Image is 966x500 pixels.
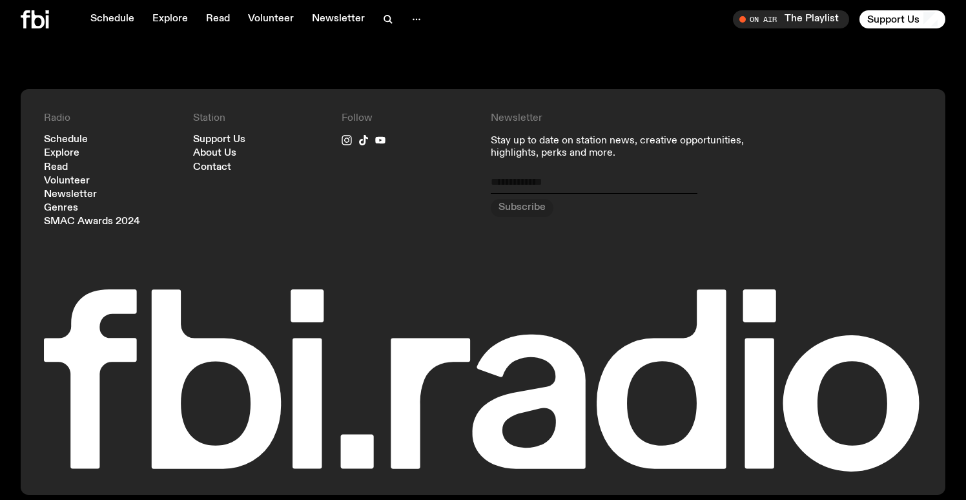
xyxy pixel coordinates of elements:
[193,112,327,125] h4: Station
[491,199,553,217] button: Subscribe
[44,217,140,227] a: SMAC Awards 2024
[240,10,302,28] a: Volunteer
[44,190,97,200] a: Newsletter
[198,10,238,28] a: Read
[342,112,475,125] h4: Follow
[733,10,849,28] button: On AirThe Playlist
[44,203,78,213] a: Genres
[867,14,920,25] span: Support Us
[859,10,945,28] button: Support Us
[44,135,88,145] a: Schedule
[193,135,245,145] a: Support Us
[193,163,231,172] a: Contact
[304,10,373,28] a: Newsletter
[44,176,90,186] a: Volunteer
[491,112,773,125] h4: Newsletter
[193,149,236,158] a: About Us
[491,135,773,160] p: Stay up to date on station news, creative opportunities, highlights, perks and more.
[44,163,68,172] a: Read
[83,10,142,28] a: Schedule
[44,149,79,158] a: Explore
[145,10,196,28] a: Explore
[44,112,178,125] h4: Radio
